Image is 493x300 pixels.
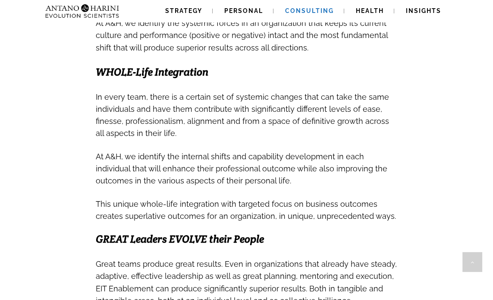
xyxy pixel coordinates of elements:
[285,7,334,14] span: Consulting
[96,92,389,138] span: In every team, there is a certain set of systemic changes that can take the same individuals and ...
[96,65,208,79] span: WHOLE-Life Integration
[224,7,263,14] span: Personal
[165,7,202,14] span: Strategy
[406,7,441,14] span: Insights
[96,152,387,185] span: At A&H, we identify the internal shifts and capability development in each individual that will e...
[96,199,396,221] span: This unique whole-life integration with targeted focus on business outcomes creates superlative o...
[356,7,384,14] span: Health
[96,232,264,246] span: GREAT Leaders EVOLVE their People
[96,19,388,52] span: At A&H, we identify the systemic forces in an organization that keeps it’s current culture and pe...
